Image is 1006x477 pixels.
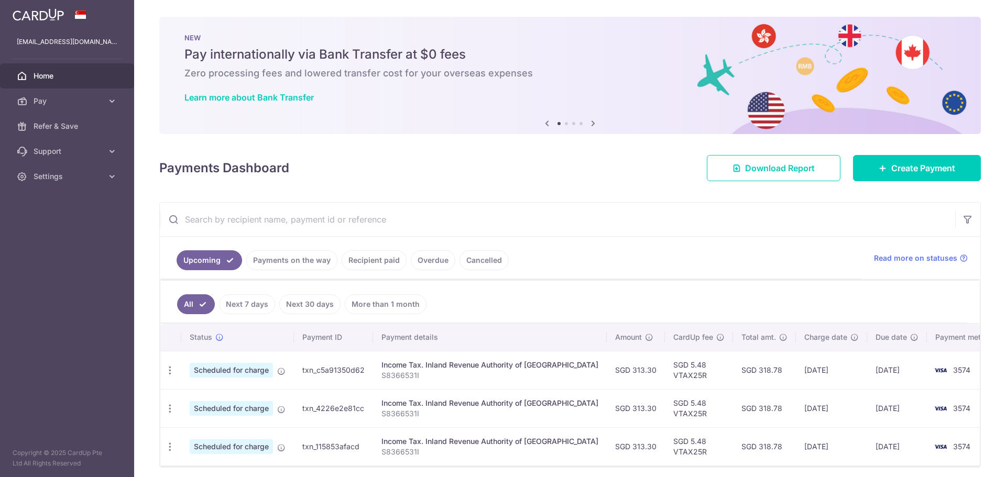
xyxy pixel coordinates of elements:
span: Settings [34,171,103,182]
span: Status [190,332,212,342]
span: Create Payment [891,162,955,174]
td: SGD 318.78 [733,351,796,389]
td: SGD 313.30 [607,427,665,465]
span: Amount [615,332,642,342]
a: Next 7 days [219,294,275,314]
td: [DATE] [867,389,927,427]
td: SGD 318.78 [733,427,796,465]
a: Payments on the way [246,250,337,270]
a: Create Payment [853,155,981,181]
td: SGD 5.48 VTAX25R [665,351,733,389]
span: Scheduled for charge [190,363,273,378]
a: Recipient paid [342,250,407,270]
a: More than 1 month [345,294,427,314]
a: Next 30 days [279,294,341,314]
td: txn_c5a91350d62 [294,351,373,389]
a: Overdue [411,250,455,270]
p: NEW [184,34,956,42]
span: Refer & Save [34,121,103,131]
span: Download Report [745,162,815,174]
h5: Pay internationally via Bank Transfer at $0 fees [184,46,956,63]
span: Scheduled for charge [190,439,273,454]
p: [EMAIL_ADDRESS][DOMAIN_NAME] [17,37,117,47]
td: txn_4226e2e81cc [294,389,373,427]
span: Pay [34,96,103,106]
input: Search by recipient name, payment id or reference [160,203,955,236]
td: SGD 318.78 [733,389,796,427]
th: Payment details [373,324,607,351]
p: S8366531I [381,408,598,419]
td: [DATE] [867,351,927,389]
span: Total amt. [741,332,776,342]
h4: Payments Dashboard [159,159,289,178]
img: Bank Card [930,440,951,453]
span: Charge date [804,332,847,342]
a: Cancelled [460,250,509,270]
span: Read more on statuses [874,253,957,263]
td: [DATE] [867,427,927,465]
h6: Zero processing fees and lowered transfer cost for your overseas expenses [184,67,956,80]
a: Upcoming [177,250,242,270]
p: S8366531I [381,370,598,381]
span: Due date [876,332,907,342]
a: Download Report [707,155,840,181]
span: 3574 [953,442,970,451]
td: txn_115853afacd [294,427,373,465]
img: Bank transfer banner [159,17,981,134]
span: CardUp fee [673,332,713,342]
iframe: Opens a widget where you can find more information [939,446,996,472]
div: Income Tax. Inland Revenue Authority of [GEOGRAPHIC_DATA] [381,398,598,408]
a: Learn more about Bank Transfer [184,92,314,103]
div: Income Tax. Inland Revenue Authority of [GEOGRAPHIC_DATA] [381,360,598,370]
td: [DATE] [796,389,867,427]
span: Scheduled for charge [190,401,273,416]
img: Bank Card [930,402,951,415]
a: Read more on statuses [874,253,968,263]
img: CardUp [13,8,64,21]
span: 3574 [953,365,970,374]
div: Income Tax. Inland Revenue Authority of [GEOGRAPHIC_DATA] [381,436,598,447]
p: S8366531I [381,447,598,457]
span: Support [34,146,103,157]
td: SGD 5.48 VTAX25R [665,389,733,427]
span: 3574 [953,404,970,413]
img: Bank Card [930,364,951,376]
td: [DATE] [796,427,867,465]
th: Payment ID [294,324,373,351]
span: Home [34,71,103,81]
td: [DATE] [796,351,867,389]
td: SGD 313.30 [607,351,665,389]
a: All [177,294,215,314]
td: SGD 5.48 VTAX25R [665,427,733,465]
td: SGD 313.30 [607,389,665,427]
